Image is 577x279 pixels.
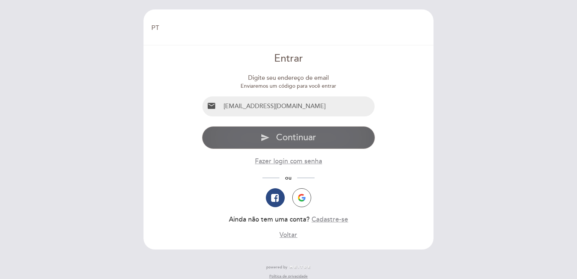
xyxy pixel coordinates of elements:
span: Continuar [276,132,316,143]
button: Fazer login com senha [255,157,322,166]
div: Digite seu endereço de email [202,74,375,82]
img: MEITRE [289,265,311,269]
button: send Continuar [202,126,375,149]
div: Enviaremos um código para você entrar [202,82,375,90]
div: Entrar [202,51,375,66]
span: powered by [266,265,287,270]
span: ou [279,175,297,181]
a: Política de privacidade [269,274,308,279]
button: Voltar [279,230,297,240]
img: icon-google.png [298,194,305,201]
input: Email [221,96,375,116]
a: powered by [266,265,311,270]
button: Cadastre-se [312,215,348,224]
span: Ainda não tem uma conta? [229,215,310,223]
i: send [261,133,270,142]
i: email [207,101,216,110]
